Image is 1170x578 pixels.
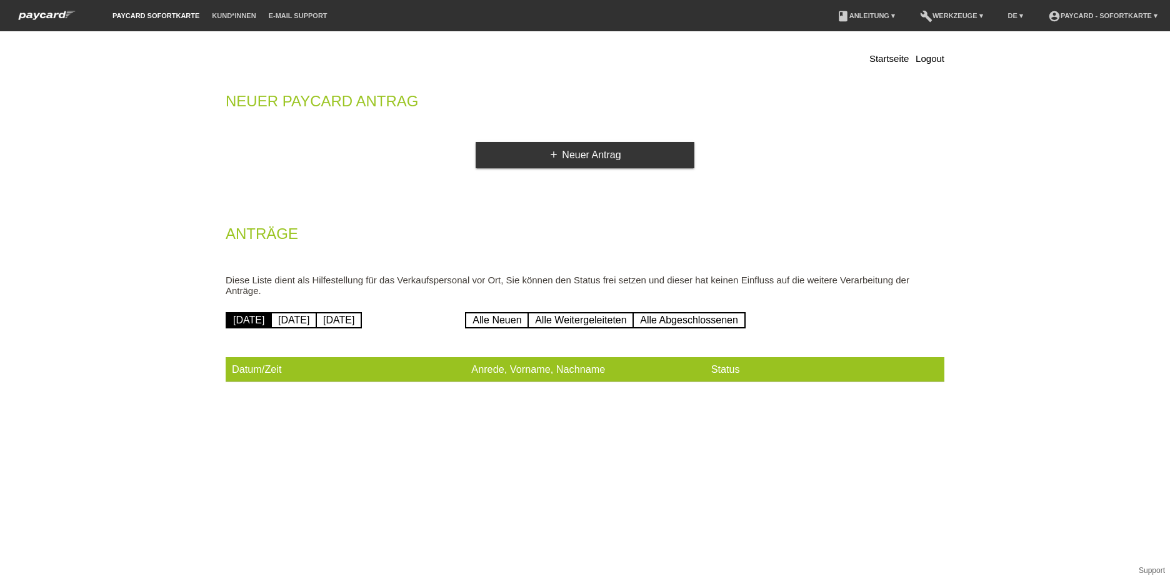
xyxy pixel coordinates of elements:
[226,357,465,382] th: Datum/Zeit
[226,228,944,246] h2: Anträge
[206,12,262,19] a: Kund*innen
[920,10,932,23] i: build
[465,357,704,382] th: Anrede, Vorname, Nachname
[837,10,849,23] i: book
[226,95,944,114] h2: Neuer Paycard Antrag
[316,312,362,328] a: [DATE]
[527,312,634,328] a: Alle Weitergeleiteten
[914,12,989,19] a: buildWerkzeuge ▾
[1042,12,1164,19] a: account_circlepaycard - Sofortkarte ▾
[632,312,746,328] a: Alle Abgeschlossenen
[1139,566,1165,575] a: Support
[271,312,317,328] a: [DATE]
[831,12,901,19] a: bookAnleitung ▾
[1048,10,1061,23] i: account_circle
[549,150,559,160] i: add
[705,357,944,382] th: Status
[226,275,944,296] p: Diese Liste dient als Hilfestellung für das Verkaufspersonal vor Ort, Sie können den Status frei ...
[262,12,334,19] a: E-Mail Support
[476,142,694,168] a: addNeuer Antrag
[465,312,529,328] a: Alle Neuen
[1002,12,1029,19] a: DE ▾
[916,53,944,64] a: Logout
[106,12,206,19] a: paycard Sofortkarte
[12,14,81,24] a: paycard Sofortkarte
[226,312,272,328] a: [DATE]
[869,53,909,64] a: Startseite
[12,9,81,22] img: paycard Sofortkarte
